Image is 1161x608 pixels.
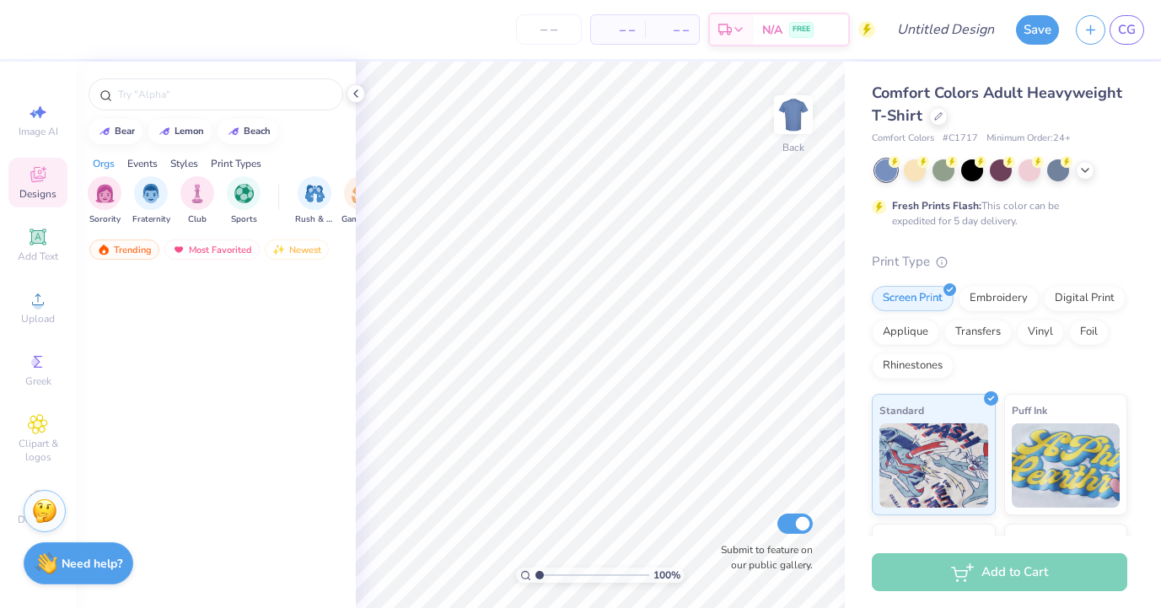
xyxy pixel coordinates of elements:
[1044,286,1126,311] div: Digital Print
[352,184,371,203] img: Game Day Image
[227,176,261,226] button: filter button
[18,250,58,263] span: Add Text
[115,126,135,136] div: bear
[879,531,921,549] span: Neon Ink
[872,286,954,311] div: Screen Print
[231,213,257,226] span: Sports
[62,556,122,572] strong: Need help?
[1012,531,1111,549] span: Metallic & Glitter Ink
[180,176,214,226] div: filter for Club
[19,187,56,201] span: Designs
[164,239,260,260] div: Most Favorited
[1012,423,1121,508] img: Puff Ink
[25,374,51,388] span: Greek
[295,213,334,226] span: Rush & Bid
[97,244,110,256] img: trending.gif
[89,119,142,144] button: bear
[244,126,271,136] div: beach
[341,176,380,226] button: filter button
[88,176,121,226] div: filter for Sorority
[295,176,334,226] div: filter for Rush & Bid
[21,312,55,326] span: Upload
[1017,320,1064,345] div: Vinyl
[218,119,278,144] button: beach
[88,176,121,226] button: filter button
[341,176,380,226] div: filter for Game Day
[1069,320,1109,345] div: Foil
[234,184,254,203] img: Sports Image
[944,320,1012,345] div: Transfers
[959,286,1039,311] div: Embroidery
[872,353,954,379] div: Rhinestones
[872,132,934,146] span: Comfort Colors
[132,176,170,226] div: filter for Fraternity
[892,199,981,213] strong: Fresh Prints Flash:
[601,21,635,39] span: – –
[872,252,1127,272] div: Print Type
[188,213,207,226] span: Club
[95,184,115,203] img: Sorority Image
[1012,401,1047,419] span: Puff Ink
[158,126,171,137] img: trend_line.gif
[341,213,380,226] span: Game Day
[188,184,207,203] img: Club Image
[142,184,160,203] img: Fraternity Image
[782,140,804,155] div: Back
[879,423,988,508] img: Standard
[98,126,111,137] img: trend_line.gif
[227,126,240,137] img: trend_line.gif
[884,13,1008,46] input: Untitled Design
[172,244,185,256] img: most_fav.gif
[272,244,286,256] img: Newest.gif
[8,437,67,464] span: Clipart & logos
[132,213,170,226] span: Fraternity
[872,83,1122,126] span: Comfort Colors Adult Heavyweight T-Shirt
[1110,15,1144,45] a: CG
[148,119,212,144] button: lemon
[986,132,1071,146] span: Minimum Order: 24 +
[762,21,782,39] span: N/A
[712,542,813,573] label: Submit to feature on our public gallery.
[872,320,939,345] div: Applique
[793,24,810,35] span: FREE
[180,176,214,226] button: filter button
[879,401,924,419] span: Standard
[132,176,170,226] button: filter button
[295,176,334,226] button: filter button
[655,21,689,39] span: – –
[89,213,121,226] span: Sorority
[265,239,329,260] div: Newest
[170,156,198,171] div: Styles
[116,86,332,103] input: Try "Alpha"
[211,156,261,171] div: Print Types
[127,156,158,171] div: Events
[516,14,582,45] input: – –
[305,184,325,203] img: Rush & Bid Image
[1118,20,1136,40] span: CG
[93,156,115,171] div: Orgs
[777,98,810,132] img: Back
[892,198,1099,229] div: This color can be expedited for 5 day delivery.
[227,176,261,226] div: filter for Sports
[18,513,58,526] span: Decorate
[1016,15,1059,45] button: Save
[89,239,159,260] div: Trending
[943,132,978,146] span: # C1717
[19,125,58,138] span: Image AI
[653,568,680,583] span: 100 %
[175,126,204,136] div: lemon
